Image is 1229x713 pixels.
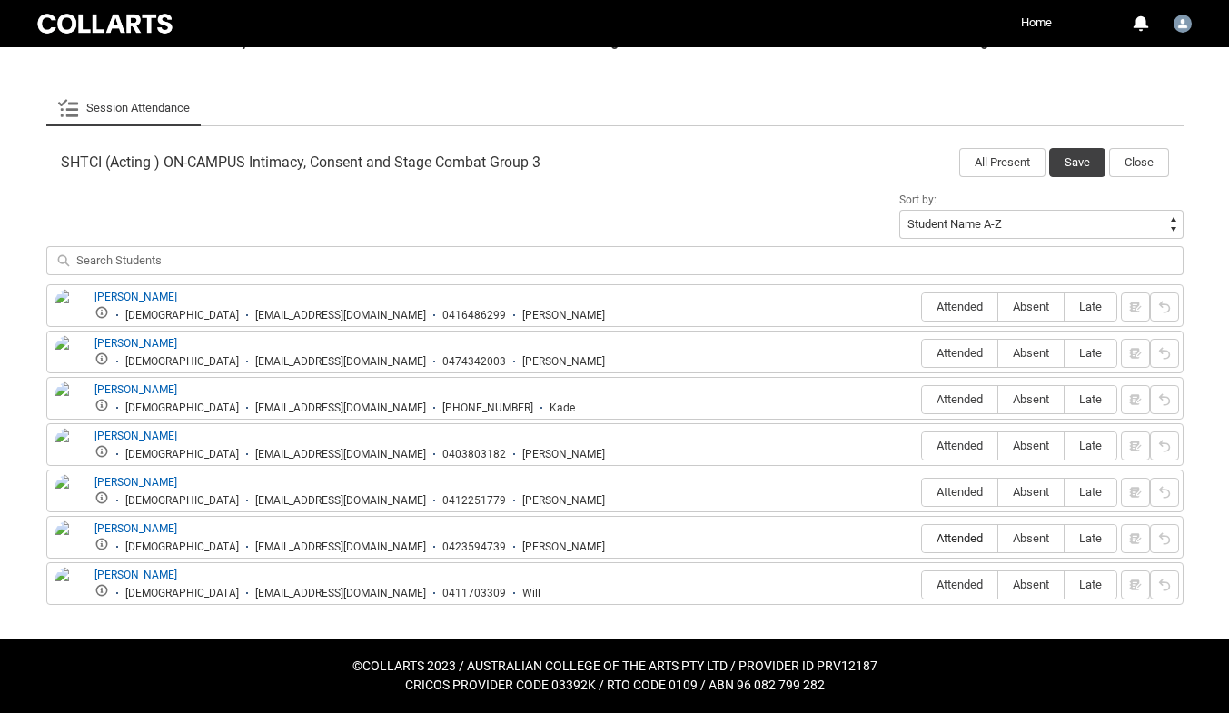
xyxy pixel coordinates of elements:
div: [PERSON_NAME] [522,355,605,369]
a: [PERSON_NAME] [94,337,177,350]
button: Reset [1150,431,1179,460]
button: User Profile Daniel.Lamech [1169,7,1196,36]
span: Attended [922,485,997,499]
a: Session Attendance [57,90,190,126]
span: Absent [998,578,1064,591]
button: Close [1109,148,1169,177]
span: Absent [998,392,1064,406]
div: [EMAIL_ADDRESS][DOMAIN_NAME] [255,309,426,322]
div: [EMAIL_ADDRESS][DOMAIN_NAME] [255,587,426,600]
li: Session Attendance [46,90,201,126]
span: Absent [998,439,1064,452]
span: Attended [922,346,997,360]
a: [PERSON_NAME] [94,522,177,535]
span: Attended [922,531,997,545]
span: Late [1065,578,1116,591]
span: Attended [922,578,997,591]
button: Reset [1150,292,1179,322]
span: Late [1065,300,1116,313]
button: Reset [1150,524,1179,553]
div: 0423594739 [442,540,506,554]
img: Tamara Klein [55,520,84,560]
a: [PERSON_NAME] [94,569,177,581]
img: Tabitha Simms [55,474,84,514]
span: SHTCI (Acting ) ON-CAMPUS Intimacy, Consent and Stage Combat Group 3 [61,153,540,172]
span: Absent [998,300,1064,313]
button: Reset [1150,339,1179,368]
span: Late [1065,439,1116,452]
div: [PERSON_NAME] [522,448,605,461]
div: Will [522,587,540,600]
span: Late [1065,485,1116,499]
div: 0474342003 [442,355,506,369]
div: [DEMOGRAPHIC_DATA] [125,355,239,369]
span: Attended [922,300,997,313]
div: Kade [550,401,575,415]
div: [DEMOGRAPHIC_DATA] [125,448,239,461]
div: 0403803182 [442,448,506,461]
span: Absent [998,531,1064,545]
img: Mary Tobin [55,428,84,468]
div: [DEMOGRAPHIC_DATA] [125,401,239,415]
img: William Martin [55,567,84,607]
span: Late [1065,392,1116,406]
a: Home [1016,9,1056,36]
span: Attended [922,392,997,406]
button: Reset [1150,385,1179,414]
a: [PERSON_NAME] [94,430,177,442]
span: Sort by: [899,193,937,206]
div: 0416486299 [442,309,506,322]
div: [DEMOGRAPHIC_DATA] [125,309,239,322]
div: [DEMOGRAPHIC_DATA] [125,494,239,508]
img: Ariel Gruber [55,289,84,329]
img: Daniel.Lamech [1174,15,1192,33]
input: Search Students [46,246,1184,275]
div: [PERSON_NAME] [522,494,605,508]
span: Late [1065,531,1116,545]
a: [PERSON_NAME] [94,476,177,489]
span: Late [1065,346,1116,360]
div: [EMAIL_ADDRESS][DOMAIN_NAME] [255,355,426,369]
div: [PHONE_NUMBER] [442,401,533,415]
button: Reset [1150,570,1179,599]
div: 0411703309 [442,587,506,600]
div: [PERSON_NAME] [522,540,605,554]
div: [EMAIL_ADDRESS][DOMAIN_NAME] [255,540,426,554]
div: [DEMOGRAPHIC_DATA] [125,587,239,600]
div: [EMAIL_ADDRESS][DOMAIN_NAME] [255,401,426,415]
div: [EMAIL_ADDRESS][DOMAIN_NAME] [255,448,426,461]
span: Absent [998,485,1064,499]
div: 0412251779 [442,494,506,508]
div: [DEMOGRAPHIC_DATA] [125,540,239,554]
a: [PERSON_NAME] [94,383,177,396]
a: [PERSON_NAME] [94,291,177,303]
button: Reset [1150,478,1179,507]
span: Absent [998,346,1064,360]
div: [EMAIL_ADDRESS][DOMAIN_NAME] [255,494,426,508]
img: Arthur Oakley [55,335,84,375]
div: [PERSON_NAME] [522,309,605,322]
span: Attended [922,439,997,452]
img: Kade Lightfoot [55,381,84,421]
button: All Present [959,148,1046,177]
button: Save [1049,148,1105,177]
